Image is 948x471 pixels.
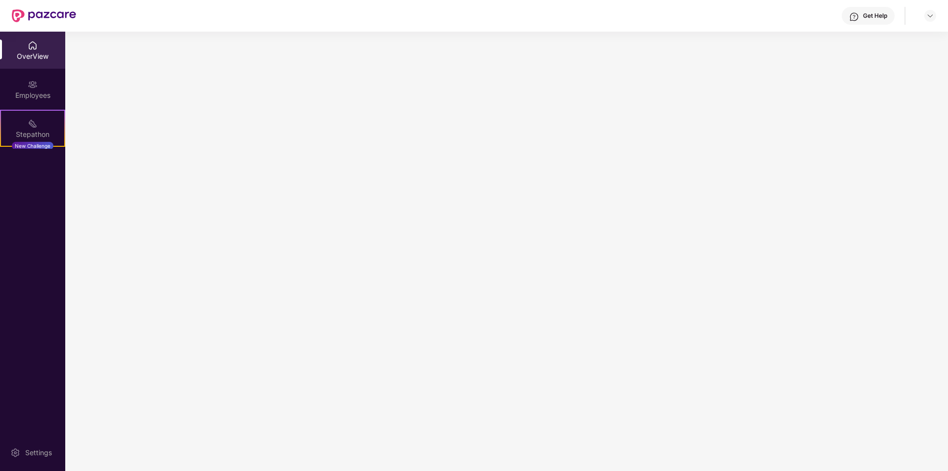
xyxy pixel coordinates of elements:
[12,9,76,22] img: New Pazcare Logo
[926,12,934,20] img: svg+xml;base64,PHN2ZyBpZD0iRHJvcGRvd24tMzJ4MzIiIHhtbG5zPSJodHRwOi8vd3d3LnczLm9yZy8yMDAwL3N2ZyIgd2...
[28,119,38,128] img: svg+xml;base64,PHN2ZyB4bWxucz0iaHR0cDovL3d3dy53My5vcmcvMjAwMC9zdmciIHdpZHRoPSIyMSIgaGVpZ2h0PSIyMC...
[12,142,53,150] div: New Challenge
[863,12,887,20] div: Get Help
[22,448,55,458] div: Settings
[28,80,38,89] img: svg+xml;base64,PHN2ZyBpZD0iRW1wbG95ZWVzIiB4bWxucz0iaHR0cDovL3d3dy53My5vcmcvMjAwMC9zdmciIHdpZHRoPS...
[1,129,64,139] div: Stepathon
[10,448,20,458] img: svg+xml;base64,PHN2ZyBpZD0iU2V0dGluZy0yMHgyMCIgeG1sbnM9Imh0dHA6Ly93d3cudzMub3JnLzIwMDAvc3ZnIiB3aW...
[849,12,859,22] img: svg+xml;base64,PHN2ZyBpZD0iSGVscC0zMngzMiIgeG1sbnM9Imh0dHA6Ly93d3cudzMub3JnLzIwMDAvc3ZnIiB3aWR0aD...
[28,41,38,50] img: svg+xml;base64,PHN2ZyBpZD0iSG9tZSIgeG1sbnM9Imh0dHA6Ly93d3cudzMub3JnLzIwMDAvc3ZnIiB3aWR0aD0iMjAiIG...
